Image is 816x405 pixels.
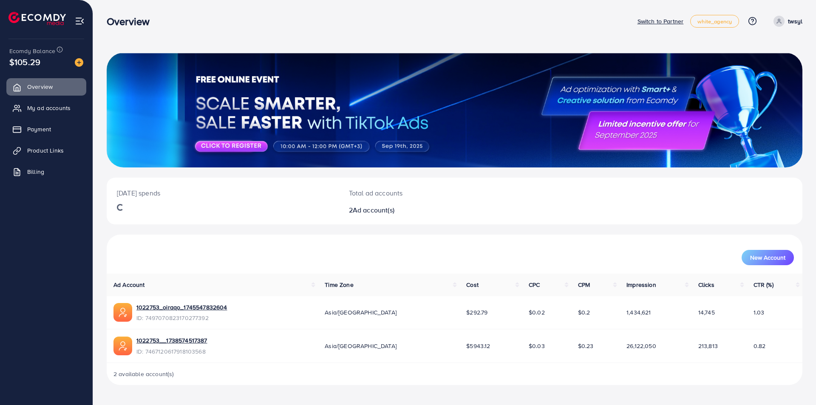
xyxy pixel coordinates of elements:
a: Overview [6,78,86,95]
span: CPM [578,280,590,289]
span: $0.02 [529,308,545,317]
span: 26,122,050 [626,342,656,350]
span: Overview [27,82,53,91]
span: Ad Account [113,280,145,289]
span: $5943.12 [466,342,490,350]
p: twsyl [788,16,802,26]
span: Time Zone [325,280,353,289]
span: Asia/[GEOGRAPHIC_DATA] [325,342,397,350]
a: Product Links [6,142,86,159]
img: ic-ads-acc.e4c84228.svg [113,337,132,355]
span: Asia/[GEOGRAPHIC_DATA] [325,308,397,317]
span: Payment [27,125,51,133]
span: ID: 7467120617918103568 [136,347,207,356]
span: Clicks [698,280,714,289]
span: Cost [466,280,479,289]
img: image [75,58,83,67]
a: My ad accounts [6,99,86,116]
span: 213,813 [698,342,718,350]
span: 14,745 [698,308,715,317]
span: Product Links [27,146,64,155]
a: Billing [6,163,86,180]
span: 1,434,621 [626,308,651,317]
span: New Account [750,255,785,261]
span: CTR (%) [754,280,773,289]
p: Switch to Partner [637,16,684,26]
span: Ad account(s) [353,205,394,215]
img: ic-ads-acc.e4c84228.svg [113,303,132,322]
h3: Overview [107,15,156,28]
span: Ecomdy Balance [9,47,55,55]
span: $105.29 [9,56,40,68]
span: My ad accounts [27,104,71,112]
span: $0.23 [578,342,594,350]
span: $0.2 [578,308,590,317]
p: [DATE] spends [117,188,329,198]
span: ID: 7497070823170277392 [136,314,227,322]
h2: 2 [349,206,502,214]
a: 1022753_oiraqo_1745547832604 [136,303,227,312]
img: menu [75,16,85,26]
a: Payment [6,121,86,138]
p: Total ad accounts [349,188,502,198]
span: 1.03 [754,308,765,317]
img: logo [8,12,66,25]
span: $292.79 [466,308,487,317]
a: twsyl [770,16,802,27]
span: Impression [626,280,656,289]
span: $0.03 [529,342,545,350]
span: 2 available account(s) [113,370,174,378]
a: white_agency [690,15,739,28]
button: New Account [742,250,794,265]
span: Billing [27,167,44,176]
a: 1022753__1738574517387 [136,336,207,345]
span: CPC [529,280,540,289]
span: 0.82 [754,342,766,350]
span: white_agency [697,19,732,24]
